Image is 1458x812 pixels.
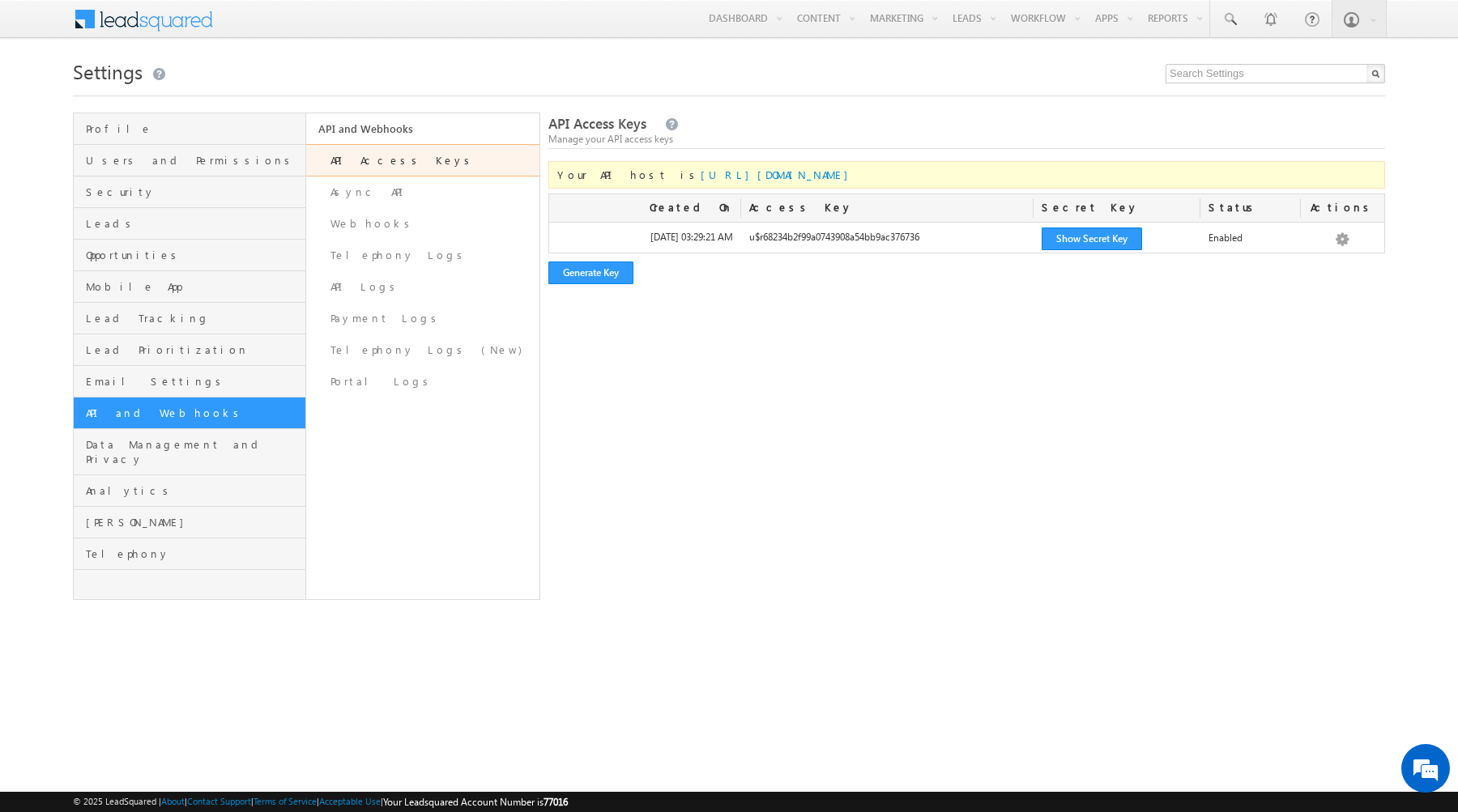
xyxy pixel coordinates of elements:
span: Your Leadsquared Account Number is [383,796,568,808]
a: Webhooks [306,208,539,240]
a: Async API [306,176,539,208]
a: About [161,796,185,806]
span: Profile [86,121,301,136]
a: Profile [74,113,305,145]
span: Email Settings [86,374,301,389]
a: Payment Logs [306,303,539,334]
a: Leads [74,208,305,240]
span: API and Webhooks [86,406,301,420]
span: Users and Permissions [86,153,301,168]
span: API Access Keys [548,114,646,133]
span: Lead Tracking [86,311,301,325]
a: API and Webhooks [306,113,539,144]
a: Opportunities [74,240,305,271]
div: Status [1200,194,1301,222]
a: Lead Tracking [74,303,305,334]
a: [PERSON_NAME] [74,507,305,538]
a: Users and Permissions [74,145,305,176]
div: Secret Key [1034,194,1200,222]
div: Access Key [741,194,1034,222]
span: © 2025 LeadSquared | | | | | [73,794,568,810]
button: Show Secret Key [1042,227,1142,250]
a: API and Webhooks [74,397,305,429]
span: Settings [73,58,143,84]
span: Leads [86,216,301,231]
a: Security [74,176,305,208]
div: Created On [549,194,741,222]
a: Analytics [74,475,305,507]
a: Contact Support [187,796,251,806]
span: Opportunities [86,248,301,262]
a: Terms of Service [254,796,317,806]
span: Security [86,185,301,199]
a: Portal Logs [306,366,539,397]
span: Lead Prioritization [86,342,301,357]
div: [DATE] 03:29:21 AM [549,230,741,253]
a: Telephony Logs [306,240,539,271]
span: [PERSON_NAME] [86,515,301,529]
a: Acceptable Use [319,796,381,806]
button: Generate Key [548,261,633,284]
span: Data Management and Privacy [86,437,301,466]
span: Analytics [86,483,301,498]
a: Data Management and Privacy [74,429,305,475]
a: Telephony [74,538,305,570]
a: [URL][DOMAIN_NAME] [701,168,856,181]
a: API Logs [306,271,539,303]
a: API Access Keys [306,144,539,176]
div: u$r68234b2f99a0743908a54bb9ac376736 [741,230,1034,253]
a: Telephony Logs (New) [306,334,539,366]
a: Email Settings [74,366,305,397]
a: Mobile App [74,271,305,303]
div: Actions [1301,194,1384,222]
span: Your API host is [557,168,856,181]
a: Lead Prioritization [74,334,305,366]
span: 77016 [544,796,568,808]
div: Manage your API access keys [548,132,1385,147]
input: Search Settings [1166,64,1385,83]
div: Enabled [1200,230,1301,253]
span: Mobile App [86,279,301,294]
span: Telephony [86,546,301,561]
